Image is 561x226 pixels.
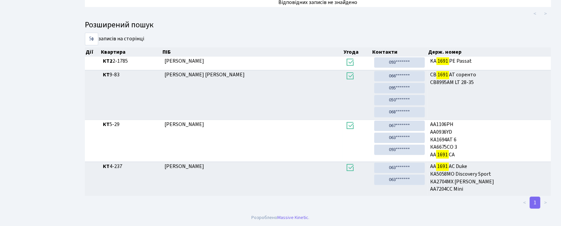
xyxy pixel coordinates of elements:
[164,163,204,170] span: [PERSON_NAME]
[372,47,427,57] th: Контакти
[164,57,204,65] span: [PERSON_NAME]
[530,197,540,209] a: 1
[430,71,548,86] span: СВ АТ соренто СВ8995АМ LT 28-35
[278,214,309,221] a: Massive Kinetic
[436,150,449,159] mark: 1691
[85,20,551,30] h4: Розширений пошук
[103,71,110,78] b: КТ
[103,71,159,79] span: 9-83
[103,163,159,170] span: 4-237
[436,56,449,66] mark: 1691
[164,71,245,78] span: [PERSON_NAME] [PERSON_NAME]
[103,121,159,128] span: 5-29
[430,57,548,65] span: KA PE Passat
[164,121,204,128] span: [PERSON_NAME]
[100,47,162,57] th: Квартира
[427,47,551,57] th: Держ. номер
[162,47,343,57] th: ПІБ
[103,57,113,65] b: КТ2
[103,121,110,128] b: КТ
[85,47,100,57] th: Дії
[85,33,98,45] select: записів на сторінці
[103,57,159,65] span: 2-1785
[343,47,372,57] th: Угода
[430,163,548,193] span: AA AC Duke КА5058МО Discovery Sport КА2704МХ [PERSON_NAME] AA7204CC Mini
[436,70,449,79] mark: 1691
[103,163,110,170] b: КТ
[436,162,449,171] mark: 1691
[85,33,144,45] label: записів на сторінці
[430,121,548,159] span: АА1106РН АА0936YD КА1694АТ 6 КА6675СО 3 АА СА
[252,214,310,221] div: Розроблено .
